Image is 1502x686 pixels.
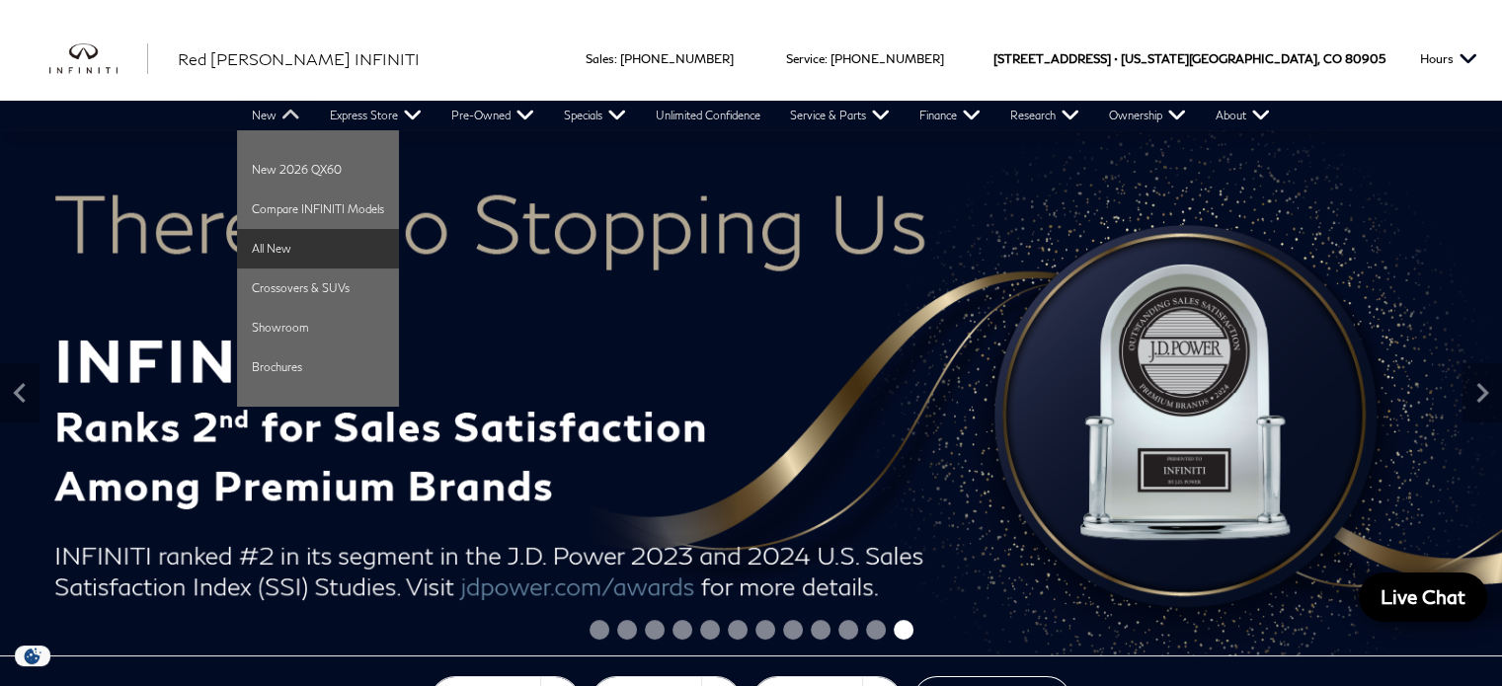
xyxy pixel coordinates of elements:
[838,620,858,640] span: Go to slide 10
[49,43,148,75] a: infiniti
[1121,17,1320,101] span: [US_STATE][GEOGRAPHIC_DATA],
[645,620,665,640] span: Go to slide 3
[178,49,420,68] span: Red [PERSON_NAME] INFINITI
[825,51,828,66] span: :
[1371,584,1475,609] span: Live Chat
[672,620,692,640] span: Go to slide 4
[237,101,1285,130] nav: Main Navigation
[1094,101,1201,130] a: Ownership
[237,308,399,347] a: Showroom
[586,51,614,66] span: Sales
[830,51,944,66] a: [PHONE_NUMBER]
[783,620,803,640] span: Go to slide 8
[995,101,1094,130] a: Research
[1359,572,1487,622] a: Live Chat
[894,620,913,640] span: Go to slide 12
[755,620,775,640] span: Go to slide 7
[1345,17,1385,101] span: 80905
[811,620,830,640] span: Go to slide 9
[620,51,734,66] a: [PHONE_NUMBER]
[549,101,641,130] a: Specials
[178,47,420,71] a: Red [PERSON_NAME] INFINITI
[775,101,905,130] a: Service & Parts
[993,17,1118,101] span: [STREET_ADDRESS] •
[49,43,148,75] img: INFINITI
[641,101,775,130] a: Unlimited Confidence
[237,229,399,268] a: All New
[237,190,399,229] a: Compare INFINITI Models
[1462,363,1502,422] div: Next
[315,101,436,130] a: Express Store
[728,620,748,640] span: Go to slide 6
[10,646,55,666] section: Click to Open Cookie Consent Modal
[1323,17,1342,101] span: CO
[786,51,825,66] span: Service
[1410,17,1487,101] button: Open the hours dropdown
[1201,101,1285,130] a: About
[614,51,617,66] span: :
[237,150,399,190] a: New 2026 QX60
[590,620,609,640] span: Go to slide 1
[700,620,720,640] span: Go to slide 5
[866,620,886,640] span: Go to slide 11
[10,646,55,666] img: Opt-Out Icon
[617,620,637,640] span: Go to slide 2
[905,101,995,130] a: Finance
[436,101,549,130] a: Pre-Owned
[237,347,399,387] a: Brochures
[993,51,1385,66] a: [STREET_ADDRESS] • [US_STATE][GEOGRAPHIC_DATA], CO 80905
[237,101,315,130] a: New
